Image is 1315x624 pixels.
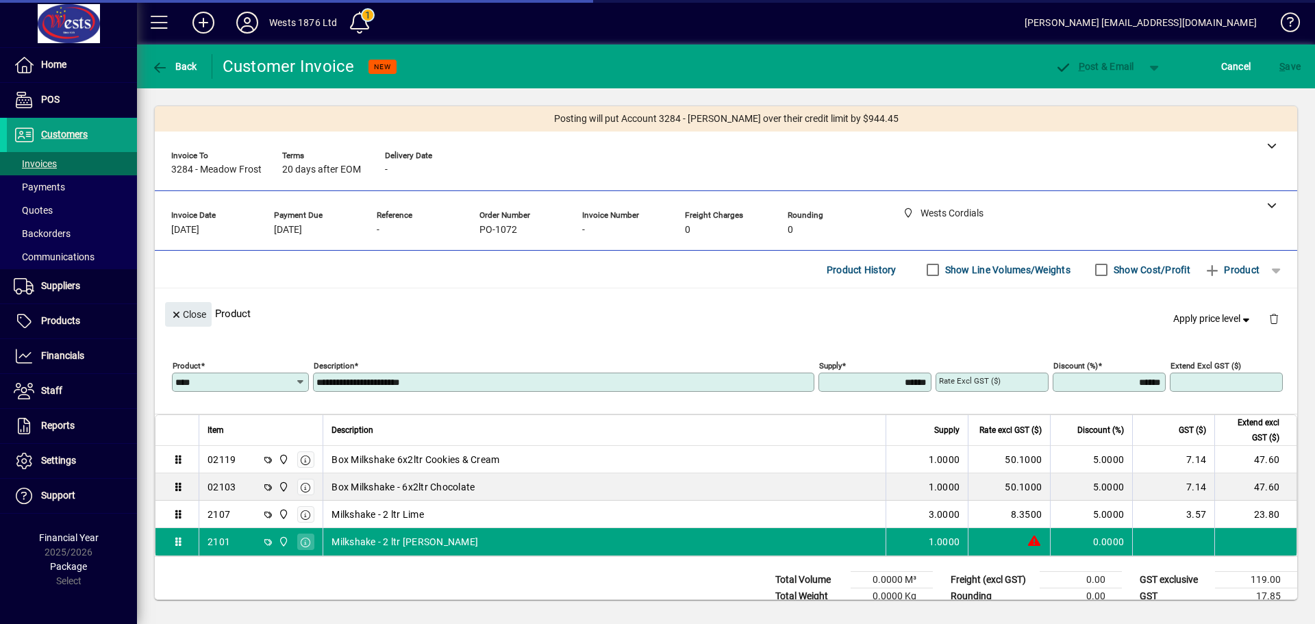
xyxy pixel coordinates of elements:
span: Communications [14,251,95,262]
span: Support [41,490,75,501]
span: Quotes [14,205,53,216]
app-page-header-button: Close [162,308,215,320]
span: Product [1204,259,1260,281]
span: Close [171,303,206,326]
span: PO-1072 [479,225,517,236]
td: 47.60 [1214,446,1297,473]
span: Wests Cordials [275,534,290,549]
td: Total Weight [768,588,851,605]
span: Invoices [14,158,57,169]
span: Discount (%) [1077,423,1124,438]
td: Total Volume [768,572,851,588]
span: S [1279,61,1285,72]
a: Financials [7,339,137,373]
span: Supply [934,423,960,438]
td: 0.0000 [1050,528,1132,556]
td: Rounding [944,588,1040,605]
button: Cancel [1218,54,1255,79]
div: Wests 1876 Ltd [269,12,337,34]
span: Suppliers [41,280,80,291]
span: - [377,225,379,236]
a: Reports [7,409,137,443]
span: 1.0000 [929,480,960,494]
td: 7.14 [1132,473,1214,501]
td: Freight (excl GST) [944,572,1040,588]
span: 0 [685,225,690,236]
div: [PERSON_NAME] [EMAIL_ADDRESS][DOMAIN_NAME] [1025,12,1257,34]
span: Products [41,315,80,326]
span: Customers [41,129,88,140]
div: 02119 [208,453,236,466]
span: Settings [41,455,76,466]
button: Add [181,10,225,35]
div: 50.1000 [977,480,1042,494]
mat-label: Extend excl GST ($) [1170,361,1241,371]
span: Posting will put Account 3284 - [PERSON_NAME] over their credit limit by $944.45 [554,112,899,126]
a: Knowledge Base [1270,3,1298,47]
button: Post & Email [1048,54,1141,79]
div: Product [155,288,1297,338]
span: [DATE] [274,225,302,236]
td: GST [1133,588,1215,605]
mat-label: Rate excl GST ($) [939,376,1001,386]
span: 3284 - Meadow Frost [171,164,262,175]
div: 2107 [208,508,230,521]
span: Apply price level [1173,312,1253,326]
td: 5.0000 [1050,501,1132,528]
button: Delete [1257,302,1290,335]
span: Payments [14,182,65,192]
td: 5.0000 [1050,446,1132,473]
td: 47.60 [1214,473,1297,501]
span: Wests Cordials [275,452,290,467]
span: GST ($) [1179,423,1206,438]
span: - [385,164,388,175]
a: Backorders [7,222,137,245]
app-page-header-button: Back [137,54,212,79]
span: ost & Email [1055,61,1134,72]
span: P [1079,61,1085,72]
mat-label: Discount (%) [1053,361,1098,371]
button: Close [165,302,212,327]
label: Show Cost/Profit [1111,263,1190,277]
td: 0.0000 Kg [851,588,933,605]
span: [DATE] [171,225,199,236]
span: Backorders [14,228,71,239]
div: 02103 [208,480,236,494]
span: 1.0000 [929,535,960,549]
span: Milkshake - 2 ltr [PERSON_NAME] [331,535,478,549]
span: Financial Year [39,532,99,543]
button: Profile [225,10,269,35]
app-page-header-button: Delete [1257,312,1290,325]
a: Suppliers [7,269,137,303]
td: 119.00 [1215,572,1297,588]
span: - [582,225,585,236]
span: Wests Cordials [275,479,290,495]
a: Communications [7,245,137,269]
span: Financials [41,350,84,361]
span: Wests Cordials [275,507,290,522]
mat-label: Description [314,361,354,371]
label: Show Line Volumes/Weights [942,263,1070,277]
span: Reports [41,420,75,431]
a: POS [7,83,137,117]
div: Customer Invoice [223,55,355,77]
mat-label: Product [173,361,201,371]
button: Product History [821,258,902,282]
button: Back [148,54,201,79]
a: Home [7,48,137,82]
span: Cancel [1221,55,1251,77]
span: Home [41,59,66,70]
a: Quotes [7,199,137,222]
span: Milkshake - 2 ltr Lime [331,508,424,521]
span: Product History [827,259,897,281]
span: Staff [41,385,62,396]
td: 0.00 [1040,588,1122,605]
span: Back [151,61,197,72]
td: 5.0000 [1050,473,1132,501]
span: Rate excl GST ($) [979,423,1042,438]
span: Description [331,423,373,438]
div: 8.3500 [977,508,1042,521]
a: Staff [7,374,137,408]
span: ave [1279,55,1301,77]
span: Package [50,561,87,572]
